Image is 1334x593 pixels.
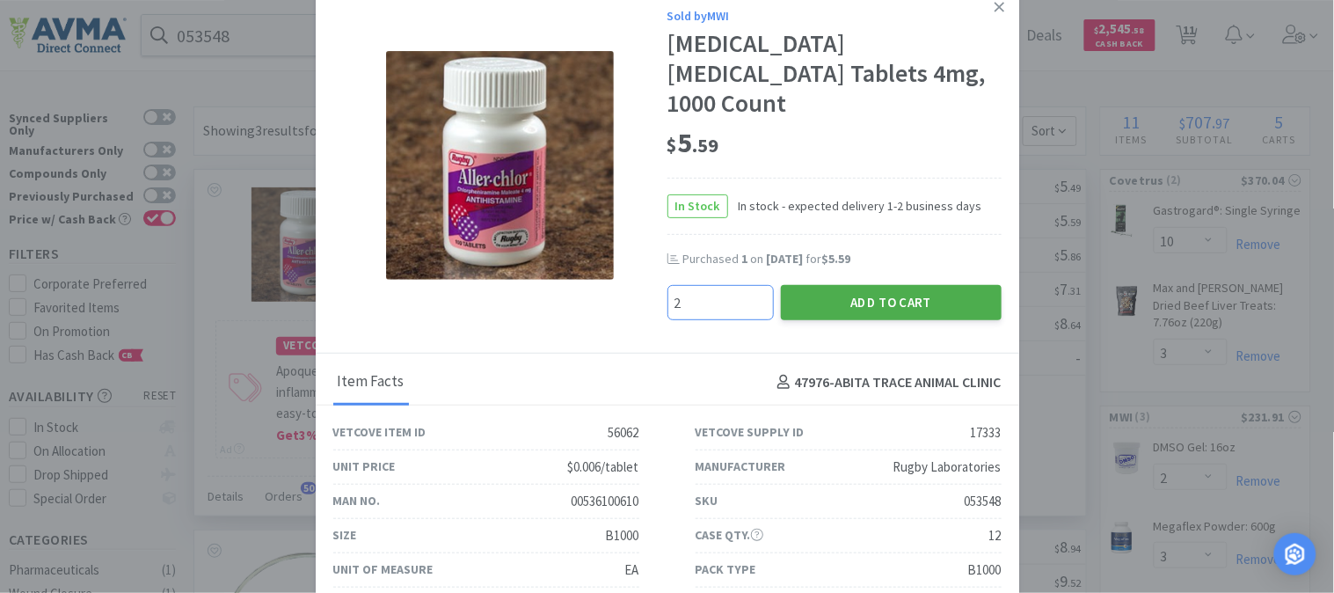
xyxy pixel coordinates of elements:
div: EA [625,560,639,581]
div: 053548 [965,491,1002,512]
div: SKU [696,491,718,510]
div: Unit Price [333,457,396,476]
span: In stock - expected delivery 1-2 business days [728,196,982,216]
h4: 47976 - ABITA TRACE ANIMAL CLINIC [770,371,1002,394]
div: Manufacturer [696,457,786,476]
div: 17333 [971,422,1002,443]
span: 1 [742,251,748,267]
div: Case Qty. [696,525,763,545]
div: Pack Type [696,560,756,579]
div: B1000 [606,525,639,546]
span: 5 [667,125,719,160]
div: Vetcove Supply ID [696,422,805,442]
div: 56062 [609,422,639,443]
span: $ [667,133,678,157]
input: Qty [668,286,773,319]
div: Vetcove Item ID [333,422,426,442]
button: Add to Cart [781,285,1002,320]
div: Purchased on for [683,251,1002,268]
div: [MEDICAL_DATA] [MEDICAL_DATA] Tablets 4mg, 1000 Count [667,29,1002,118]
div: Size [333,525,357,545]
div: Rugby Laboratories [893,457,1002,478]
div: Man No. [333,491,381,510]
span: In Stock [668,195,727,217]
div: 12 [989,525,1002,546]
div: B1000 [968,560,1002,581]
span: $5.59 [822,251,851,267]
div: 00536100610 [572,491,639,512]
div: Open Intercom Messenger [1274,533,1316,575]
span: [DATE] [767,251,804,267]
img: dbe6a85b9bd2451dbbc043ebb1b34a19_17333.png [386,51,613,280]
span: . 59 [693,133,719,157]
div: Sold by MWI [667,6,1002,26]
div: Item Facts [333,361,409,405]
div: $0.006/tablet [568,457,639,478]
div: Unit of Measure [333,560,434,579]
